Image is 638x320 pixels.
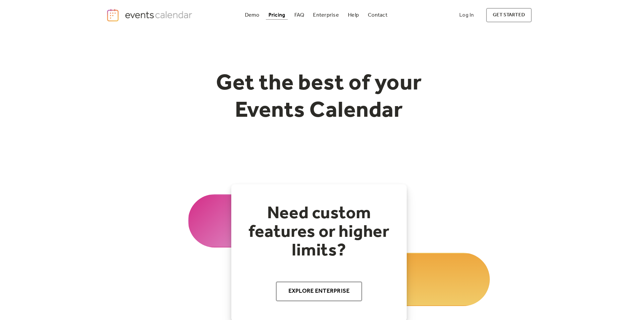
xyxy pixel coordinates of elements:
h1: Get the best of your Events Calendar [191,70,447,124]
a: Contact [365,11,390,20]
a: Enterprise [310,11,341,20]
a: Explore Enterprise [276,281,363,301]
a: Log In [453,8,480,22]
a: get started [486,8,532,22]
div: Pricing [268,13,285,17]
div: Help [348,13,359,17]
a: Demo [242,11,262,20]
a: Pricing [266,11,288,20]
div: Enterprise [313,13,339,17]
a: Help [345,11,362,20]
div: Contact [368,13,387,17]
div: Demo [245,13,260,17]
h2: Need custom features or higher limits? [245,204,393,260]
div: FAQ [294,13,304,17]
a: FAQ [292,11,307,20]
